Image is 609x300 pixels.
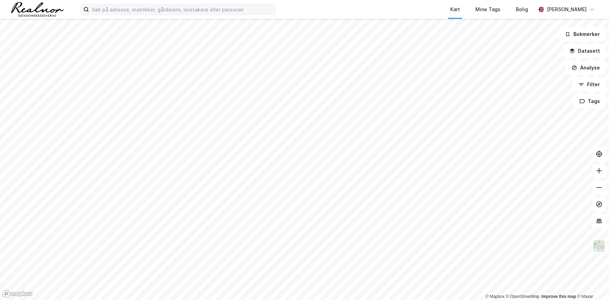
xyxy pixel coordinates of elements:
[516,5,528,14] div: Bolig
[574,266,609,300] div: Kontrollprogram for chat
[564,44,606,58] button: Datasett
[485,294,505,299] a: Mapbox
[506,294,540,299] a: OpenStreetMap
[574,266,609,300] iframe: Chat Widget
[2,290,33,298] a: Mapbox homepage
[573,78,606,92] button: Filter
[475,5,500,14] div: Mine Tags
[450,5,460,14] div: Kart
[574,94,606,108] button: Tags
[593,240,606,253] img: Z
[559,27,606,41] button: Bokmerker
[547,5,587,14] div: [PERSON_NAME]
[566,61,606,75] button: Analyse
[542,294,576,299] a: Improve this map
[89,4,275,15] input: Søk på adresse, matrikkel, gårdeiere, leietakere eller personer
[11,2,64,17] img: realnor-logo.934646d98de889bb5806.png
